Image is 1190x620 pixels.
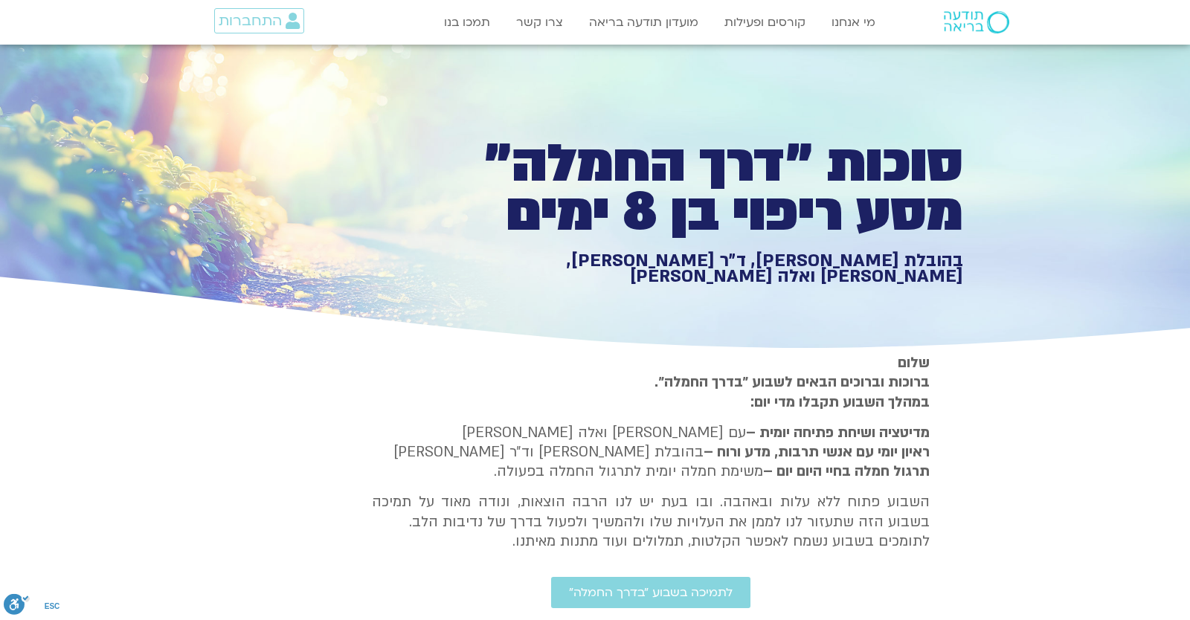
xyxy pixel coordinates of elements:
h1: בהובלת [PERSON_NAME], ד״ר [PERSON_NAME], [PERSON_NAME] ואלה [PERSON_NAME] [448,253,963,285]
a: מי אנחנו [824,8,883,36]
b: תרגול חמלה בחיי היום יום – [763,462,930,481]
a: קורסים ופעילות [717,8,813,36]
strong: שלום [898,353,930,372]
a: תמכו בנו [437,8,498,36]
a: לתמיכה בשבוע ״בדרך החמלה״ [551,577,750,608]
strong: מדיטציה ושיחת פתיחה יומית – [746,423,930,442]
a: התחברות [214,8,304,33]
img: תודעה בריאה [944,11,1009,33]
p: השבוע פתוח ללא עלות ובאהבה. ובו בעת יש לנו הרבה הוצאות, ונודה מאוד על תמיכה בשבוע הזה שתעזור לנו ... [372,492,930,551]
h1: סוכות ״דרך החמלה״ מסע ריפוי בן 8 ימים [448,140,963,237]
a: מועדון תודעה בריאה [582,8,706,36]
a: צרו קשר [509,8,570,36]
strong: ברוכות וברוכים הבאים לשבוע ״בדרך החמלה״. במהלך השבוע תקבלו מדי יום: [654,372,930,411]
span: לתמיכה בשבוע ״בדרך החמלה״ [569,586,733,599]
p: עם [PERSON_NAME] ואלה [PERSON_NAME] בהובלת [PERSON_NAME] וד״ר [PERSON_NAME] משימת חמלה יומית לתרג... [372,423,930,482]
b: ראיון יומי עם אנשי תרבות, מדע ורוח – [704,442,930,462]
span: התחברות [219,13,282,29]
